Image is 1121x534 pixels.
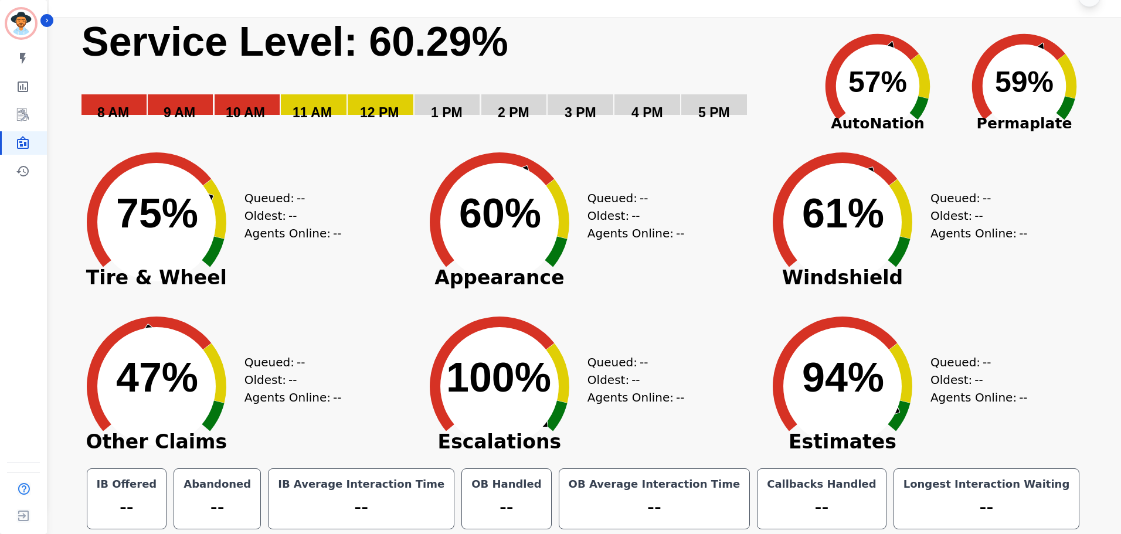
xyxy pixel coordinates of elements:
div: Queued: [244,353,332,371]
span: Estimates [755,436,930,448]
div: Agents Online: [930,389,1030,406]
div: Longest Interaction Waiting [901,476,1072,492]
span: Escalations [412,436,587,448]
span: -- [640,189,648,207]
span: -- [288,371,297,389]
svg: Service Level: 0% [80,17,802,137]
text: 60% [459,191,541,236]
span: -- [983,353,991,371]
span: AutoNation [804,113,951,135]
text: 8 AM [97,105,129,120]
span: -- [974,207,983,225]
text: 94% [802,355,884,400]
div: Queued: [244,189,332,207]
span: Tire & Wheel [69,272,244,284]
div: Agents Online: [930,225,1030,242]
span: -- [333,225,341,242]
text: 1 PM [431,105,463,120]
div: -- [901,492,1072,522]
div: Queued: [930,353,1018,371]
span: -- [676,225,684,242]
span: -- [1019,389,1027,406]
div: Queued: [930,189,1018,207]
div: -- [181,492,253,522]
text: 57% [848,66,907,98]
text: 10 AM [226,105,265,120]
text: 47% [116,355,198,400]
div: Agents Online: [244,225,344,242]
div: Queued: [587,353,675,371]
span: -- [676,389,684,406]
div: Oldest: [587,371,675,389]
div: IB Average Interaction Time [276,476,447,492]
text: Service Level: 60.29% [81,19,508,64]
text: 61% [802,191,884,236]
text: 59% [995,66,1054,98]
span: -- [983,189,991,207]
div: -- [566,492,743,522]
div: OB Handled [469,476,543,492]
text: 4 PM [631,105,663,120]
span: -- [297,353,305,371]
span: -- [297,189,305,207]
text: 12 PM [360,105,399,120]
div: -- [94,492,159,522]
span: -- [640,353,648,371]
span: -- [333,389,341,406]
text: 3 PM [565,105,596,120]
span: -- [631,371,640,389]
img: Bordered avatar [7,9,35,38]
div: -- [276,492,447,522]
span: Windshield [755,272,930,284]
text: 100% [446,355,551,400]
div: Oldest: [587,207,675,225]
text: 9 AM [164,105,195,120]
div: Oldest: [244,207,332,225]
text: 5 PM [698,105,730,120]
span: Other Claims [69,436,244,448]
text: 75% [116,191,198,236]
span: Permaplate [951,113,1098,135]
text: 2 PM [498,105,529,120]
div: Agents Online: [244,389,344,406]
div: Abandoned [181,476,253,492]
span: -- [288,207,297,225]
div: Oldest: [930,207,1018,225]
div: Agents Online: [587,389,687,406]
div: Agents Online: [587,225,687,242]
div: Oldest: [244,371,332,389]
div: Callbacks Handled [765,476,879,492]
div: OB Average Interaction Time [566,476,743,492]
text: 11 AM [293,105,332,120]
div: -- [469,492,543,522]
span: -- [974,371,983,389]
div: Oldest: [930,371,1018,389]
span: Appearance [412,272,587,284]
div: -- [765,492,879,522]
div: Queued: [587,189,675,207]
span: -- [631,207,640,225]
div: IB Offered [94,476,159,492]
span: -- [1019,225,1027,242]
